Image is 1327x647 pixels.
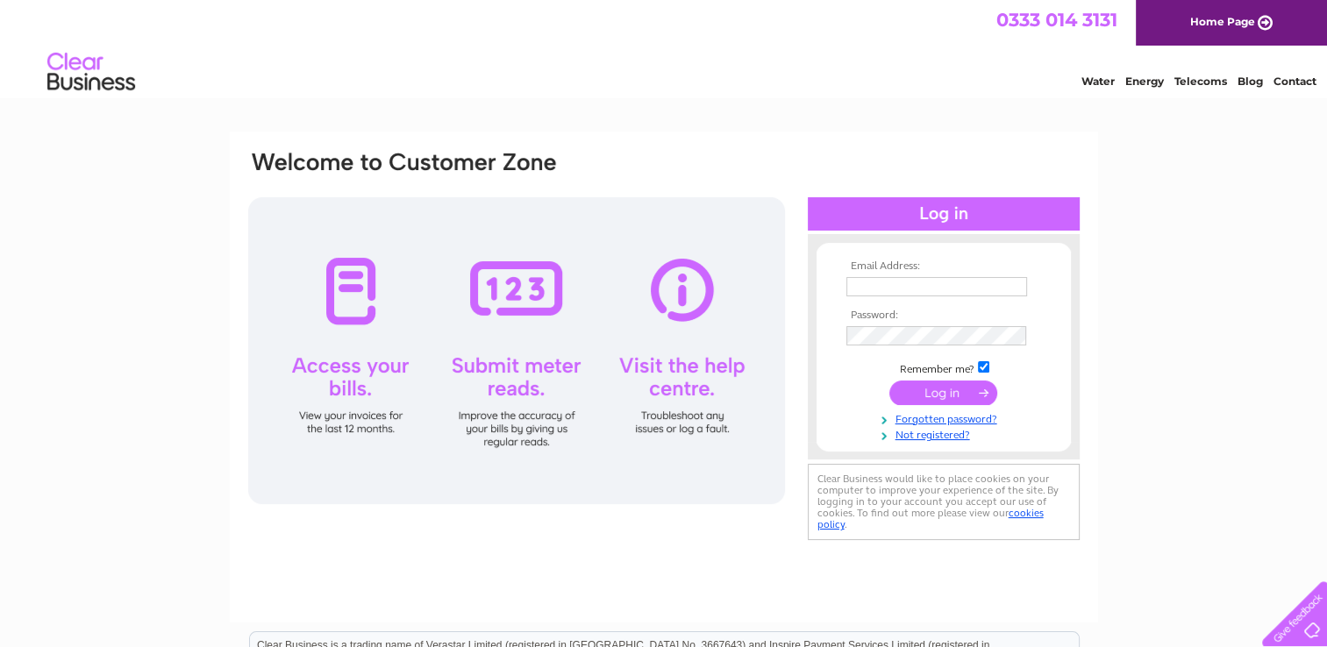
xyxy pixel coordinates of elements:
[808,464,1080,540] div: Clear Business would like to place cookies on your computer to improve your experience of the sit...
[889,380,997,405] input: Submit
[250,10,1079,85] div: Clear Business is a trading name of Verastar Limited (registered in [GEOGRAPHIC_DATA] No. 3667643...
[842,359,1045,376] td: Remember me?
[46,46,136,99] img: logo.png
[846,425,1045,442] a: Not registered?
[1081,75,1115,88] a: Water
[846,409,1045,426] a: Forgotten password?
[1125,75,1164,88] a: Energy
[996,9,1117,31] a: 0333 014 3131
[842,260,1045,273] th: Email Address:
[1273,75,1316,88] a: Contact
[842,309,1045,322] th: Password:
[817,507,1044,530] a: cookies policy
[1238,75,1263,88] a: Blog
[1174,75,1227,88] a: Telecoms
